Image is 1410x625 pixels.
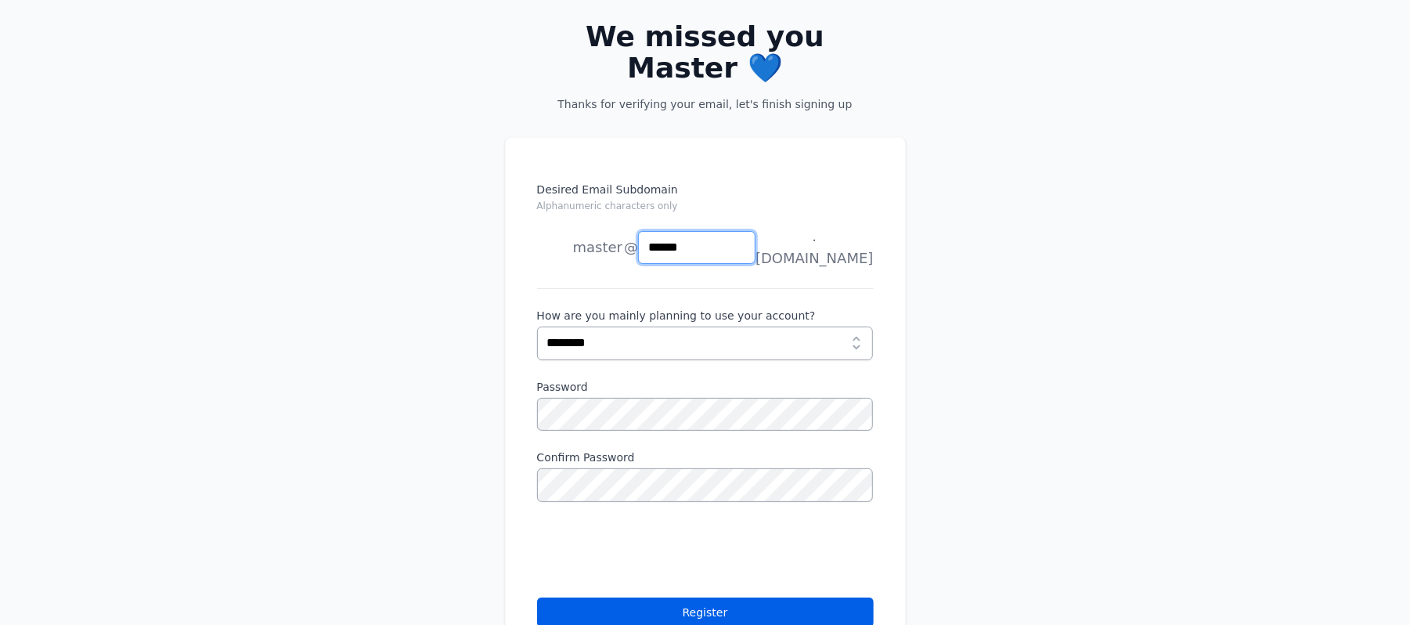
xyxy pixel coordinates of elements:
label: How are you mainly planning to use your account? [537,308,874,323]
label: Password [537,379,874,395]
iframe: reCAPTCHA [537,521,775,582]
li: master [537,232,623,263]
small: Alphanumeric characters only [537,201,678,211]
span: @ [624,237,638,258]
p: Thanks for verifying your email, let's finish signing up [530,96,881,112]
h2: We missed you Master 💙 [530,21,881,84]
span: .[DOMAIN_NAME] [755,226,873,269]
label: Confirm Password [537,450,874,465]
label: Desired Email Subdomain [537,182,874,222]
